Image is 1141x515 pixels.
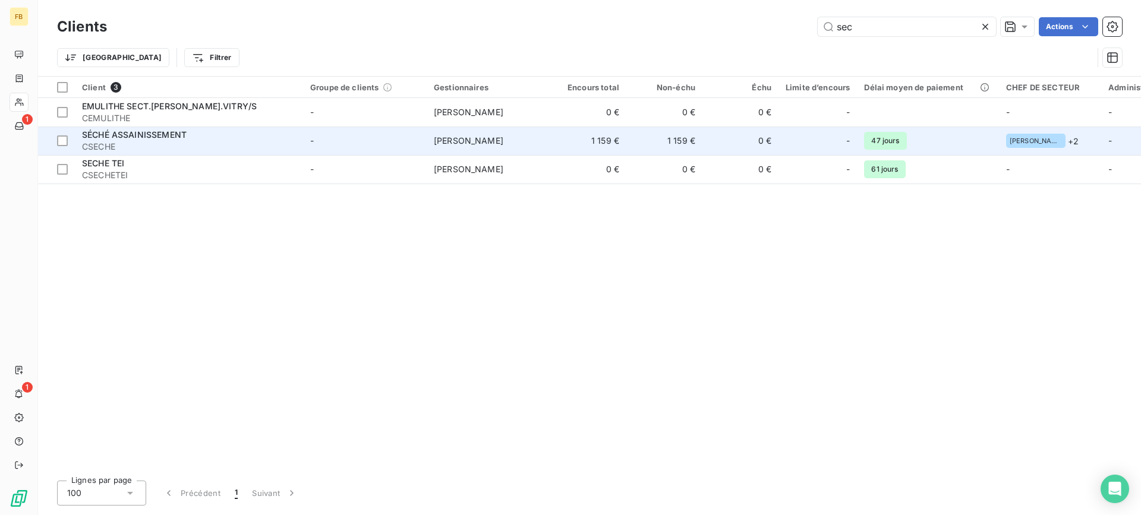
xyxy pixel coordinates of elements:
[310,164,314,174] span: -
[82,101,257,111] span: EMULITHE SECT.[PERSON_NAME].VITRY/S
[1006,83,1094,92] div: CHEF DE SECTEUR
[626,98,702,127] td: 0 €
[82,129,187,140] span: SÉCHÉ ASSAINISSEMENT
[10,116,28,135] a: 1
[846,135,850,147] span: -
[82,169,296,181] span: CSECHETEI
[550,98,626,127] td: 0 €
[1006,164,1010,174] span: -
[557,83,619,92] div: Encours total
[864,132,906,150] span: 47 jours
[626,127,702,155] td: 1 159 €
[1039,17,1098,36] button: Actions
[10,7,29,26] div: FB
[67,487,81,499] span: 100
[550,127,626,155] td: 1 159 €
[1068,135,1079,147] span: + 2
[1108,164,1112,174] span: -
[82,158,124,168] span: SECHE TEI
[82,83,106,92] span: Client
[10,489,29,508] img: Logo LeanPay
[82,112,296,124] span: CEMULITHE
[22,114,33,125] span: 1
[434,107,503,117] span: [PERSON_NAME]
[633,83,695,92] div: Non-échu
[434,83,543,92] div: Gestionnaires
[111,82,121,93] span: 3
[864,83,991,92] div: Délai moyen de paiement
[818,17,996,36] input: Rechercher
[1101,475,1129,503] div: Open Intercom Messenger
[846,163,850,175] span: -
[434,164,503,174] span: [PERSON_NAME]
[786,83,850,92] div: Limite d’encours
[22,382,33,393] span: 1
[1010,137,1062,144] span: [PERSON_NAME][EMAIL_ADDRESS][DOMAIN_NAME]
[228,481,245,505] button: 1
[434,135,503,146] span: [PERSON_NAME]
[156,481,228,505] button: Précédent
[710,83,771,92] div: Échu
[1006,107,1010,117] span: -
[702,155,778,184] td: 0 €
[57,48,169,67] button: [GEOGRAPHIC_DATA]
[310,135,314,146] span: -
[864,160,905,178] span: 61 jours
[1108,135,1112,146] span: -
[310,107,314,117] span: -
[310,83,379,92] span: Groupe de clients
[1108,107,1112,117] span: -
[57,16,107,37] h3: Clients
[550,155,626,184] td: 0 €
[846,106,850,118] span: -
[702,127,778,155] td: 0 €
[184,48,239,67] button: Filtrer
[626,155,702,184] td: 0 €
[82,141,296,153] span: CSECHE
[245,481,305,505] button: Suivant
[235,487,238,499] span: 1
[702,98,778,127] td: 0 €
